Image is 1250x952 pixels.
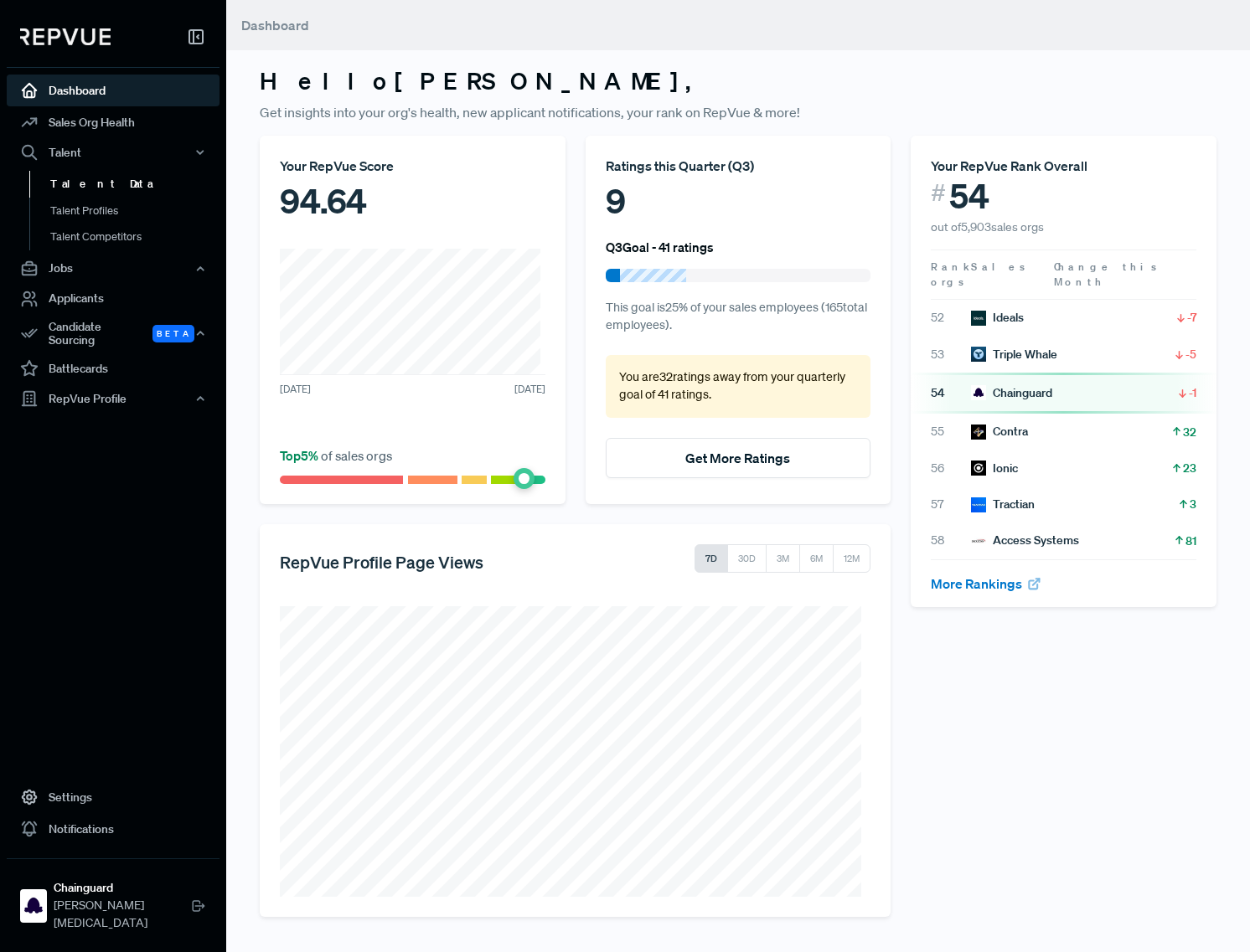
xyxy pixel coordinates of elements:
[280,382,311,397] span: [DATE]
[971,311,986,326] img: Ideals
[619,368,858,404] p: You are 32 ratings away from your quarterly goal of 41 ratings .
[931,219,1044,234] span: out of 5,903 sales orgs
[20,28,111,45] img: RepVue
[1190,496,1196,512] span: 3
[606,438,871,478] button: Get More Ratings
[931,384,971,402] span: 54
[1183,424,1196,440] span: 32
[931,157,1087,174] span: Your RepVue Rank Overall
[29,198,242,224] a: Talent Profiles
[971,346,1057,363] div: Triple Whale
[799,544,834,573] button: 6M
[931,496,971,513] span: 57
[1054,260,1160,289] span: Change this Month
[260,67,1216,95] h3: Hello [PERSON_NAME] ,
[833,544,870,573] button: 12M
[971,533,986,548] img: Access Systems
[7,352,220,384] a: Battlecards
[280,447,392,464] span: of sales orgs
[931,176,946,210] span: #
[971,460,1018,477] div: Ionic
[54,897,191,932] span: [PERSON_NAME][MEDICAL_DATA]
[971,425,986,440] img: Contra
[931,575,1041,592] a: More Rankings
[1187,309,1196,326] span: -7
[971,385,986,400] img: Chainguard
[29,224,242,250] a: Talent Competitors
[931,423,971,440] span: 55
[931,260,971,275] span: Rank
[1185,533,1196,549] span: 81
[971,423,1028,440] div: Contra
[7,858,220,939] a: ChainguardChainguard[PERSON_NAME][MEDICAL_DATA]
[29,171,242,198] a: Talent Data
[54,879,191,897] strong: Chainguard
[7,75,220,106] a: Dashboard
[260,102,1216,122] p: Get insights into your org's health, new applicant notifications, your rank on RepVue & more!
[971,461,986,476] img: Ionic
[280,552,483,572] h5: RepVue Profile Page Views
[152,325,194,342] span: Beta
[7,781,220,813] a: Settings
[695,544,728,573] button: 7D
[7,384,220,413] button: RepVue Profile
[931,460,971,477] span: 56
[931,532,971,549] span: 58
[606,176,871,226] div: 9
[1189,384,1196,401] span: -1
[20,893,47,919] img: Chainguard
[931,346,971,363] span: 53
[727,544,767,573] button: 30D
[606,299,871,335] p: This goal is 25 % of your sales employees ( 165 total employees).
[7,106,220,138] a: Sales Org Health
[7,813,220,845] a: Notifications
[971,309,1024,327] div: Ideals
[1185,346,1196,363] span: -5
[606,239,714,255] h6: Q3 Goal - 41 ratings
[931,260,1028,289] span: Sales orgs
[280,176,545,226] div: 94.64
[971,532,1079,549] div: Access Systems
[971,347,986,362] img: Triple Whale
[971,497,986,512] img: Tractian
[7,315,220,353] div: Candidate Sourcing
[7,138,220,167] button: Talent
[280,156,545,176] div: Your RepVue Score
[7,315,220,353] button: Candidate Sourcing Beta
[766,544,800,573] button: 3M
[514,382,545,397] span: [DATE]
[7,283,220,315] a: Applicants
[241,17,309,33] span: Dashboard
[606,156,871,176] div: Ratings this Quarter ( Q3 )
[1183,460,1196,476] span: 23
[971,384,1052,402] div: Chainguard
[971,496,1035,513] div: Tractian
[7,255,220,283] button: Jobs
[280,447,321,464] span: Top 5 %
[949,176,989,216] span: 54
[931,309,971,327] span: 52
